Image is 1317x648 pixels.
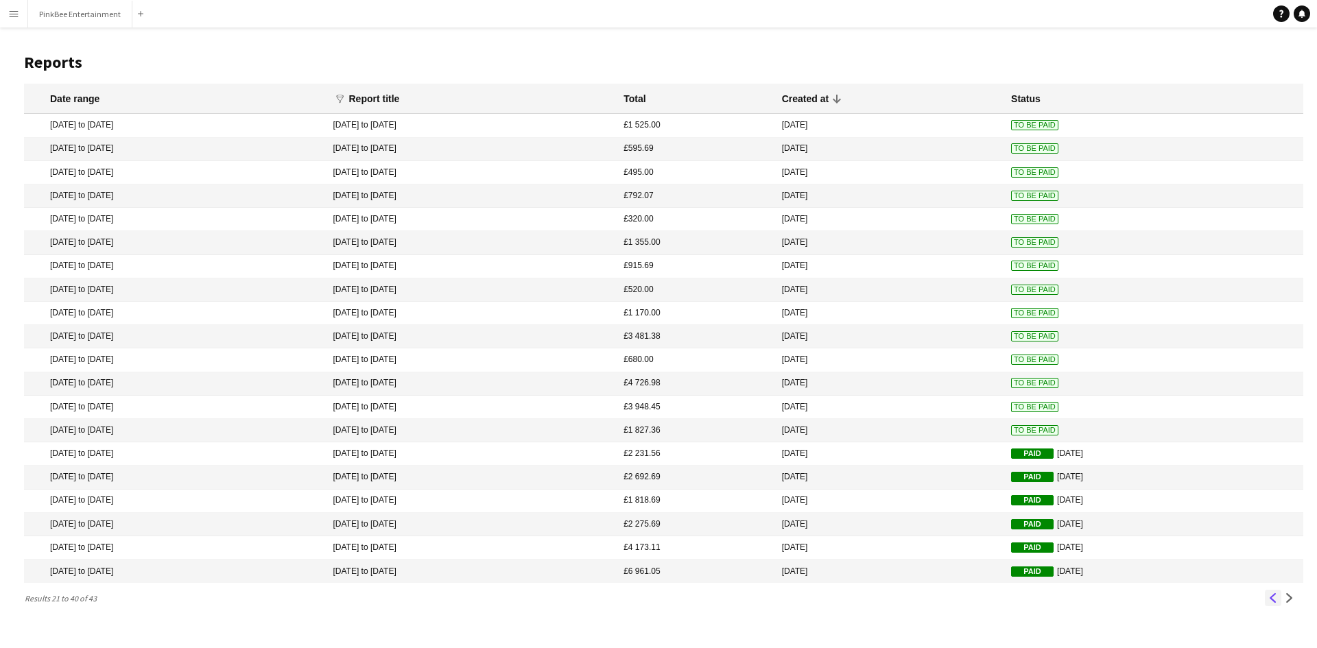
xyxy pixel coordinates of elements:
mat-cell: [DATE] to [DATE] [24,419,327,442]
span: To Be Paid [1011,308,1058,318]
mat-cell: [DATE] [1004,442,1303,466]
span: Paid [1011,519,1054,529]
div: Report title [349,93,400,105]
mat-cell: £3 481.38 [617,325,775,348]
div: Date range [50,93,99,105]
mat-cell: [DATE] to [DATE] [327,419,617,442]
mat-cell: £520.00 [617,278,775,302]
mat-cell: [DATE] to [DATE] [327,560,617,583]
mat-cell: £3 948.45 [617,396,775,419]
div: Report title [349,93,412,105]
span: Paid [1011,472,1054,482]
mat-cell: [DATE] to [DATE] [24,184,327,208]
mat-cell: [DATE] to [DATE] [327,536,617,560]
mat-cell: £4 726.98 [617,372,775,396]
mat-cell: [DATE] to [DATE] [327,278,617,302]
mat-cell: [DATE] to [DATE] [327,114,617,137]
mat-cell: [DATE] [775,466,1004,489]
mat-cell: [DATE] to [DATE] [24,490,327,513]
mat-cell: [DATE] to [DATE] [24,348,327,372]
mat-cell: [DATE] to [DATE] [24,372,327,396]
mat-cell: £4 173.11 [617,536,775,560]
mat-cell: [DATE] to [DATE] [327,466,617,489]
mat-cell: [DATE] [775,231,1004,254]
mat-cell: [DATE] [1004,466,1303,489]
mat-cell: [DATE] [775,184,1004,208]
div: Total [624,93,645,105]
mat-cell: [DATE] to [DATE] [327,396,617,419]
mat-cell: [DATE] [1004,536,1303,560]
mat-cell: [DATE] to [DATE] [327,184,617,208]
mat-cell: £792.07 [617,184,775,208]
span: To Be Paid [1011,331,1058,341]
mat-cell: [DATE] [775,208,1004,231]
span: Paid [1011,495,1054,505]
mat-cell: [DATE] to [DATE] [327,208,617,231]
span: Results 21 to 40 of 43 [24,593,102,603]
h1: Reports [24,52,1303,73]
mat-cell: £2 231.56 [617,442,775,466]
mat-cell: [DATE] to [DATE] [24,208,327,231]
mat-cell: [DATE] [775,442,1004,466]
span: Paid [1011,566,1054,577]
span: To Be Paid [1011,355,1058,365]
mat-cell: [DATE] to [DATE] [24,466,327,489]
mat-cell: [DATE] to [DATE] [327,513,617,536]
mat-cell: [DATE] [775,513,1004,536]
mat-cell: £6 961.05 [617,560,775,583]
span: To Be Paid [1011,261,1058,271]
mat-cell: [DATE] [775,138,1004,161]
mat-cell: [DATE] [1004,560,1303,583]
span: To Be Paid [1011,402,1058,412]
mat-cell: £915.69 [617,255,775,278]
div: Created at [782,93,829,105]
mat-cell: [DATE] [775,419,1004,442]
mat-cell: [DATE] to [DATE] [24,560,327,583]
mat-cell: [DATE] to [DATE] [24,278,327,302]
span: To Be Paid [1011,143,1058,154]
mat-cell: [DATE] to [DATE] [327,231,617,254]
mat-cell: [DATE] to [DATE] [327,372,617,396]
mat-cell: £595.69 [617,138,775,161]
mat-cell: [DATE] [775,372,1004,396]
mat-cell: £680.00 [617,348,775,372]
span: To Be Paid [1011,214,1058,224]
mat-cell: [DATE] to [DATE] [24,255,327,278]
mat-cell: [DATE] to [DATE] [327,490,617,513]
mat-cell: [DATE] to [DATE] [24,231,327,254]
mat-cell: [DATE] to [DATE] [24,442,327,466]
mat-cell: [DATE] [775,396,1004,419]
mat-cell: [DATE] [775,114,1004,137]
mat-cell: £2 275.69 [617,513,775,536]
mat-cell: £1 170.00 [617,302,775,325]
button: PinkBee Entertainment [28,1,132,27]
mat-cell: [DATE] to [DATE] [327,442,617,466]
mat-cell: £1 827.36 [617,419,775,442]
mat-cell: [DATE] [775,536,1004,560]
mat-cell: [DATE] [1004,490,1303,513]
mat-cell: [DATE] to [DATE] [24,302,327,325]
mat-cell: [DATE] to [DATE] [327,348,617,372]
span: To Be Paid [1011,425,1058,435]
mat-cell: [DATE] to [DATE] [24,325,327,348]
span: To Be Paid [1011,167,1058,178]
mat-cell: [DATE] to [DATE] [327,325,617,348]
span: To Be Paid [1011,191,1058,201]
span: To Be Paid [1011,237,1058,248]
mat-cell: £2 692.69 [617,466,775,489]
mat-cell: [DATE] to [DATE] [24,138,327,161]
mat-cell: [DATE] [775,302,1004,325]
span: To Be Paid [1011,285,1058,295]
mat-cell: [DATE] to [DATE] [327,302,617,325]
mat-cell: [DATE] to [DATE] [327,255,617,278]
mat-cell: [DATE] to [DATE] [24,396,327,419]
mat-cell: £495.00 [617,161,775,184]
mat-cell: [DATE] to [DATE] [24,114,327,137]
mat-cell: [DATE] [775,325,1004,348]
mat-cell: [DATE] [775,278,1004,302]
mat-cell: £320.00 [617,208,775,231]
mat-cell: [DATE] [775,161,1004,184]
span: To Be Paid [1011,378,1058,388]
mat-cell: [DATE] to [DATE] [327,138,617,161]
mat-cell: [DATE] [1004,513,1303,536]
